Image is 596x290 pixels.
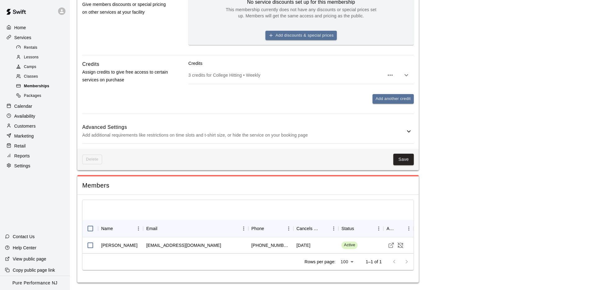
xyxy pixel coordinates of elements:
[143,220,248,237] div: Email
[386,220,395,237] div: Actions
[24,64,36,70] span: Camps
[82,155,102,164] span: This membership cannot be deleted since it still has members
[366,259,382,265] p: 1–1 of 1
[14,103,32,109] p: Calendar
[101,220,113,237] div: Name
[14,133,34,139] p: Marketing
[5,161,65,170] a: Settings
[157,224,166,233] button: Sort
[15,52,70,62] a: Lessons
[372,94,414,104] button: Add another credit
[13,256,46,262] p: View public page
[113,224,122,233] button: Sort
[13,233,35,240] p: Contact Us
[12,280,57,286] p: Pure Performance NJ
[24,93,41,99] span: Packages
[341,242,358,248] span: Active
[15,82,70,91] a: Memberships
[5,111,65,121] a: Availability
[338,220,383,237] div: Status
[329,224,338,233] button: Menu
[15,63,67,71] div: Camps
[101,242,138,248] div: Tyler Cerutti
[15,43,70,52] a: Rentals
[5,121,65,131] a: Customers
[354,224,363,233] button: Sort
[82,1,169,16] p: Give members discounts or special pricing on other services at your facility
[15,72,67,81] div: Classes
[82,60,99,68] h6: Credits
[305,259,336,265] p: Rows per page:
[5,23,65,32] a: Home
[15,62,70,72] a: Camps
[188,66,414,84] div: 3 credits for College Hitting • Weekly
[251,242,290,248] div: +19736004080
[24,74,38,80] span: Classes
[15,92,67,100] div: Packages
[146,220,157,237] div: Email
[386,241,396,250] a: Visit customer profile
[5,151,65,161] a: Reports
[5,141,65,151] a: Retail
[15,91,70,101] a: Packages
[393,154,414,165] button: Save
[14,123,36,129] p: Customers
[82,68,169,84] p: Assign credits to give free access to certain services on purchase
[15,53,67,62] div: Lessons
[188,72,384,78] p: 3 credits for College Hitting • Weekly
[296,220,320,237] div: Cancels Date
[24,45,38,51] span: Rentals
[98,220,143,237] div: Name
[15,82,67,91] div: Memberships
[82,131,405,139] p: Add additional requirements like restrictions on time slots and t-shirt size, or hide the service...
[13,245,36,251] p: Help Center
[14,163,30,169] p: Settings
[82,119,414,143] div: Advanced SettingsAdd additional requirements like restrictions on time slots and t-shirt size, or...
[134,224,143,233] button: Menu
[395,224,404,233] button: Sort
[296,242,310,248] div: October 22 2025
[338,257,356,266] div: 100
[14,143,26,149] p: Retail
[5,33,65,42] a: Services
[383,220,413,237] div: Actions
[24,83,49,89] span: Memberships
[15,43,67,52] div: Rentals
[404,224,413,233] button: Menu
[320,224,329,233] button: Sort
[14,153,30,159] p: Reports
[82,123,405,131] h6: Advanced Settings
[82,181,414,190] span: Members
[264,224,273,233] button: Sort
[5,131,65,141] a: Marketing
[396,241,405,250] button: Cancel Membership
[284,224,293,233] button: Menu
[24,54,39,61] span: Lessons
[374,224,383,233] button: Menu
[188,60,414,66] p: Credits
[265,31,337,40] button: Add discounts & special prices
[341,220,354,237] div: Status
[5,102,65,111] a: Calendar
[251,220,264,237] div: Phone
[293,220,338,237] div: Cancels Date
[15,72,70,82] a: Classes
[14,113,35,119] p: Availability
[146,242,221,248] div: kim2281@gmail.com
[14,25,26,31] p: Home
[14,34,31,41] p: Services
[248,220,293,237] div: Phone
[13,267,55,273] p: Copy public page link
[223,7,379,19] p: This membership currently does not have any discounts or special prices set up. Members will get ...
[239,224,248,233] button: Menu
